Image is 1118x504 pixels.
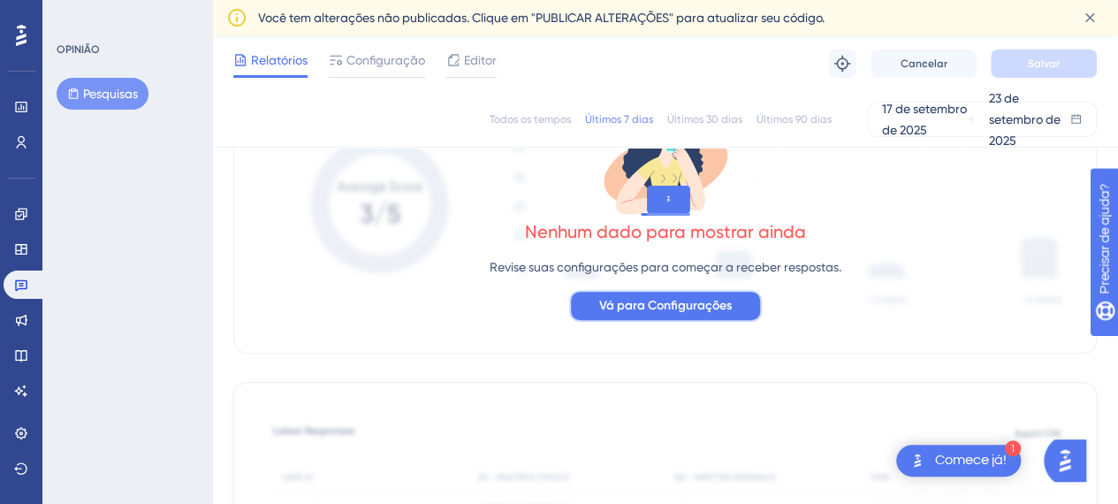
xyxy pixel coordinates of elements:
font: 23 de setembro de 2025 [989,91,1061,148]
font: Cancelar [901,57,947,70]
font: Você tem alterações não publicadas. Clique em "PUBLICAR ALTERAÇÕES" para atualizar seu código. [258,11,825,25]
font: Editor [464,53,497,67]
button: Vá para Configurações [569,290,762,322]
font: Últimos 30 dias [667,113,742,126]
font: Comece já! [935,453,1007,467]
button: Cancelar [871,50,977,78]
font: Revise suas configurações para começar a receber respostas. [490,260,841,274]
font: Últimos 90 dias [757,113,832,126]
font: OPINIÃO [57,43,100,56]
font: Últimos 7 dias [585,113,653,126]
img: imagem-do-lançador-texto-alternativo [907,450,928,471]
font: Salvar [1028,57,1060,70]
font: Pesquisas [83,87,138,101]
font: Configuração [346,53,425,67]
font: Nenhum dado para mostrar ainda [525,221,806,242]
font: 17 de setembro de 2025 [882,102,967,137]
button: Salvar [991,50,1097,78]
iframe: Iniciador do Assistente de IA do UserGuiding [1044,434,1097,487]
font: Relatórios [251,53,308,67]
font: Vá para Configurações [599,298,732,313]
font: 1 [1010,444,1015,454]
font: Precisar de ajuda? [42,8,152,21]
div: Abra a lista de verificação Comece!, módulos restantes: 1 [896,445,1021,477]
font: Todos os tempos [490,113,571,126]
button: Pesquisas [57,78,148,110]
